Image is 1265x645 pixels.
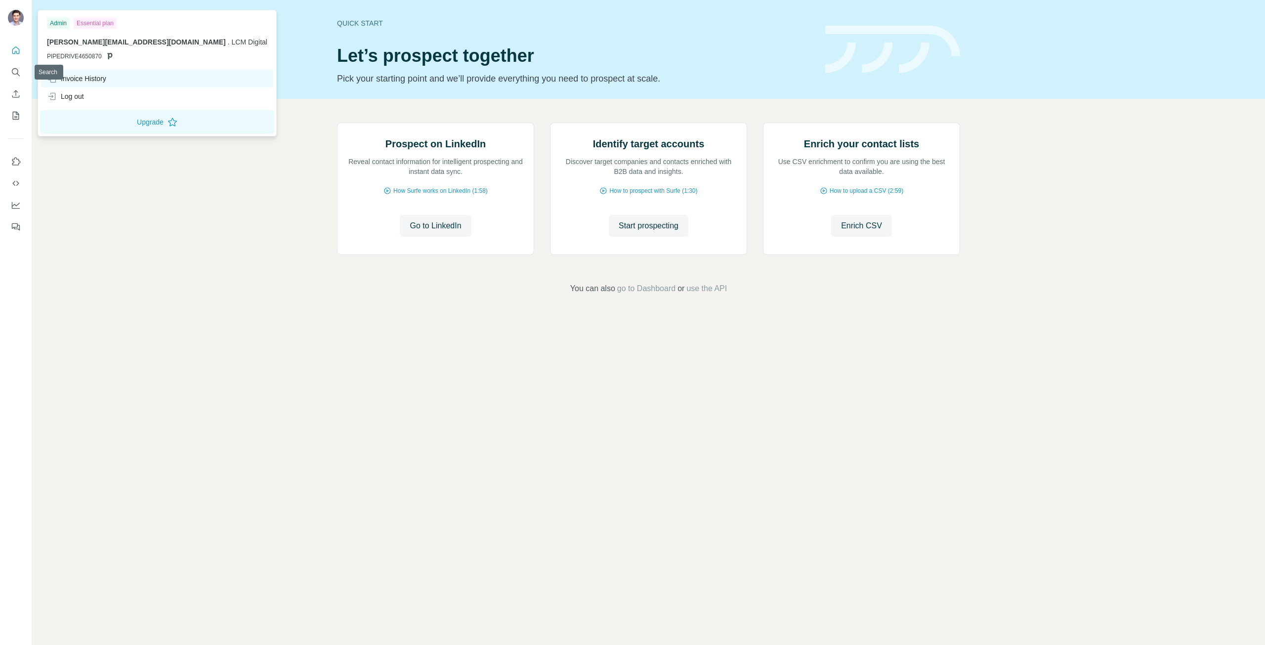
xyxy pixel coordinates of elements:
button: Use Surfe on LinkedIn [8,153,24,171]
span: You can also [570,283,615,295]
button: Enrich CSV [831,215,892,237]
span: or [677,283,684,295]
div: Essential plan [74,17,117,29]
button: Enrich CSV [8,85,24,103]
div: Invoice History [47,74,106,84]
button: Quick start [8,42,24,59]
button: Dashboard [8,196,24,214]
button: Start prospecting [609,215,688,237]
span: Enrich CSV [841,220,882,232]
h2: Identify target accounts [593,137,705,151]
h2: Prospect on LinkedIn [385,137,486,151]
span: How to prospect with Surfe (1:30) [609,186,697,195]
button: Go to LinkedIn [400,215,471,237]
span: PIPEDRIVE4650870 [47,52,102,61]
button: Upgrade [40,110,274,134]
span: How Surfe works on LinkedIn (1:58) [393,186,488,195]
p: Pick your starting point and we’ll provide everything you need to prospect at scale. [337,72,813,86]
div: Quick start [337,18,813,28]
div: Log out [47,91,84,101]
span: LCM Digital [232,38,267,46]
h1: Let’s prospect together [337,46,813,66]
div: Admin [47,17,70,29]
button: Search [8,63,24,81]
button: Use Surfe API [8,174,24,192]
span: [PERSON_NAME][EMAIL_ADDRESS][DOMAIN_NAME] [47,38,226,46]
button: go to Dashboard [617,283,675,295]
img: Avatar [8,10,24,26]
h2: Enrich your contact lists [804,137,919,151]
span: Start prospecting [619,220,678,232]
p: Discover target companies and contacts enriched with B2B data and insights. [560,157,737,176]
span: . [228,38,230,46]
p: Use CSV enrichment to confirm you are using the best data available. [773,157,950,176]
span: How to upload a CSV (2:59) [830,186,903,195]
span: Go to LinkedIn [410,220,461,232]
button: My lists [8,107,24,125]
p: Reveal contact information for intelligent prospecting and instant data sync. [347,157,524,176]
button: Feedback [8,218,24,236]
button: use the API [686,283,727,295]
img: banner [825,26,960,74]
